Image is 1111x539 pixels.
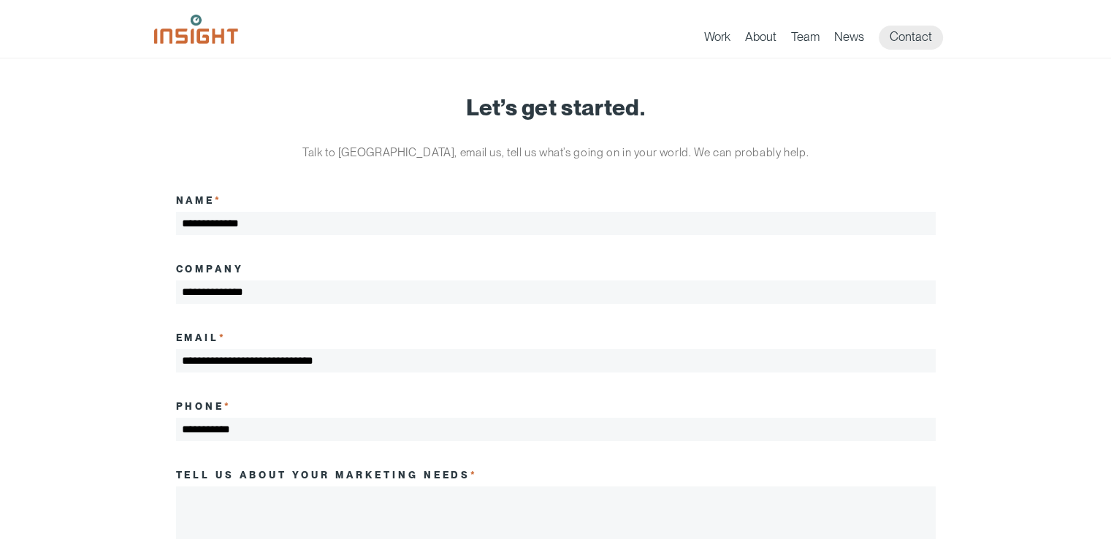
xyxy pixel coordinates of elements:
a: News [834,29,864,50]
label: Tell us about your marketing needs [176,469,478,481]
a: Work [704,29,730,50]
label: Phone [176,400,232,412]
a: Contact [879,26,943,50]
label: Company [176,263,245,275]
a: About [745,29,776,50]
p: Talk to [GEOGRAPHIC_DATA], email us, tell us what’s going on in your world. We can probably help. [282,142,830,164]
h1: Let’s get started. [176,95,936,120]
nav: primary navigation menu [704,26,958,50]
a: Team [791,29,820,50]
label: Name [176,194,223,206]
label: Email [176,332,227,343]
img: Insight Marketing Design [154,15,238,44]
